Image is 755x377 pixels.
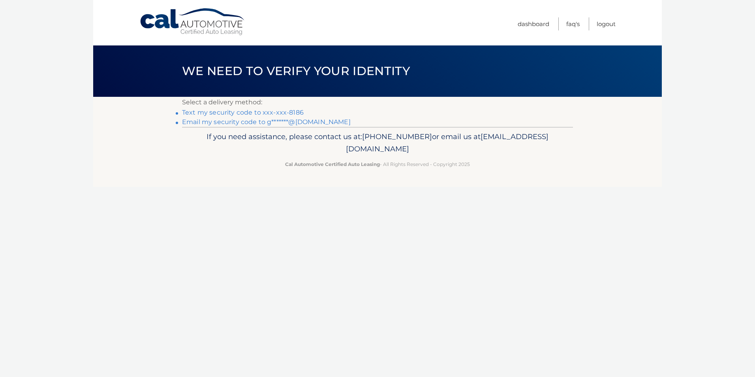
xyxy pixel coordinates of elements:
[139,8,246,36] a: Cal Automotive
[182,118,351,126] a: Email my security code to g*******@[DOMAIN_NAME]
[566,17,580,30] a: FAQ's
[362,132,432,141] span: [PHONE_NUMBER]
[182,109,304,116] a: Text my security code to xxx-xxx-8186
[182,64,410,78] span: We need to verify your identity
[187,130,568,156] p: If you need assistance, please contact us at: or email us at
[518,17,549,30] a: Dashboard
[182,97,573,108] p: Select a delivery method:
[597,17,616,30] a: Logout
[285,161,380,167] strong: Cal Automotive Certified Auto Leasing
[187,160,568,168] p: - All Rights Reserved - Copyright 2025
